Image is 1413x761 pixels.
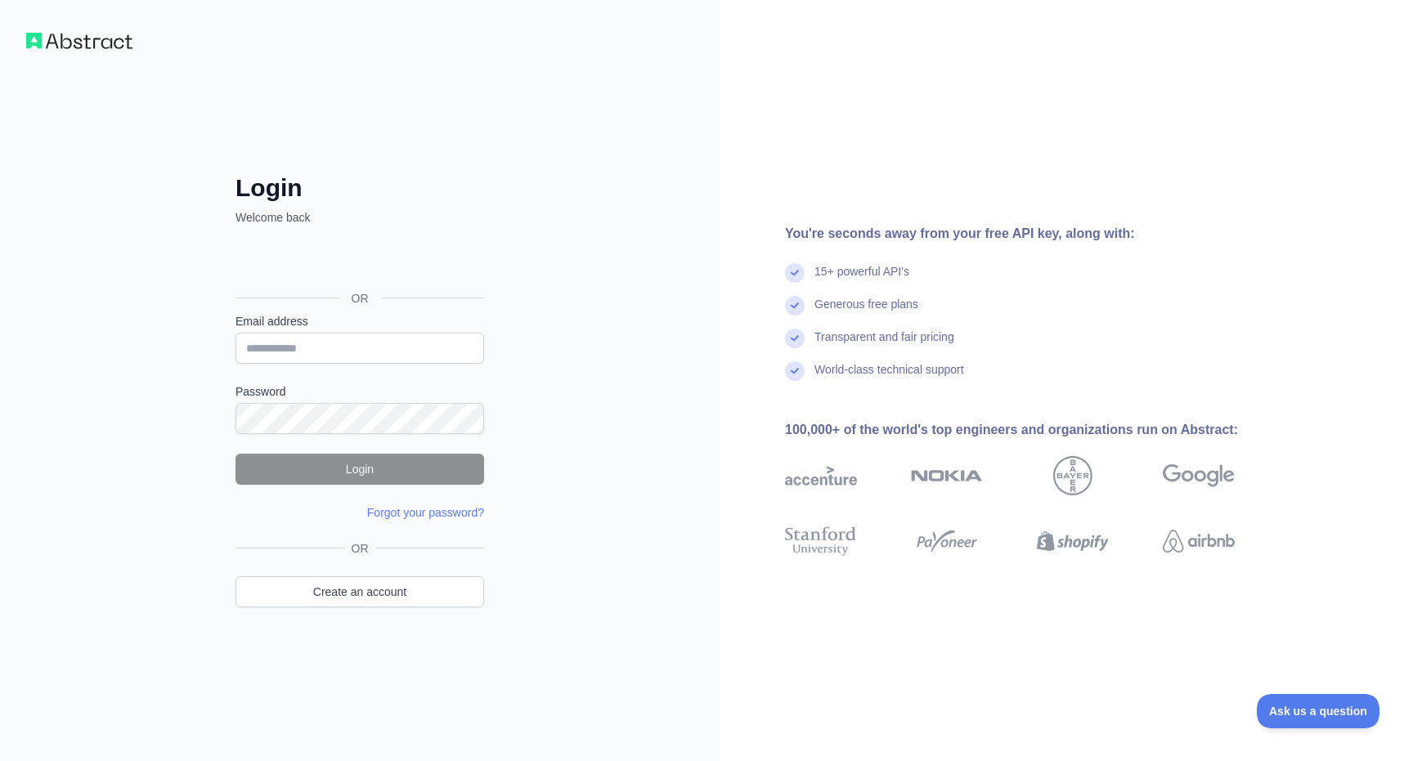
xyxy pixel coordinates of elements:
div: Generous free plans [814,296,918,329]
img: Workflow [26,33,132,49]
button: Login [235,454,484,485]
label: Password [235,383,484,400]
img: bayer [1053,456,1092,495]
img: shopify [1037,523,1109,559]
img: check mark [785,296,805,316]
div: Transparent and fair pricing [814,329,954,361]
img: check mark [785,361,805,381]
span: OR [345,540,375,557]
img: payoneer [911,523,983,559]
a: Forgot your password? [367,506,484,519]
iframe: Toggle Customer Support [1257,694,1380,728]
label: Email address [235,313,484,329]
span: OR [339,290,382,307]
a: Create an account [235,576,484,607]
img: accenture [785,456,857,495]
img: google [1163,456,1235,495]
p: Welcome back [235,209,484,226]
iframe: Sign in with Google Button [227,244,489,280]
h2: Login [235,173,484,203]
img: check mark [785,329,805,348]
div: World-class technical support [814,361,964,394]
img: stanford university [785,523,857,559]
img: airbnb [1163,523,1235,559]
div: 15+ powerful API's [814,263,909,296]
div: 100,000+ of the world's top engineers and organizations run on Abstract: [785,420,1287,440]
div: You're seconds away from your free API key, along with: [785,224,1287,244]
img: check mark [785,263,805,283]
img: nokia [911,456,983,495]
